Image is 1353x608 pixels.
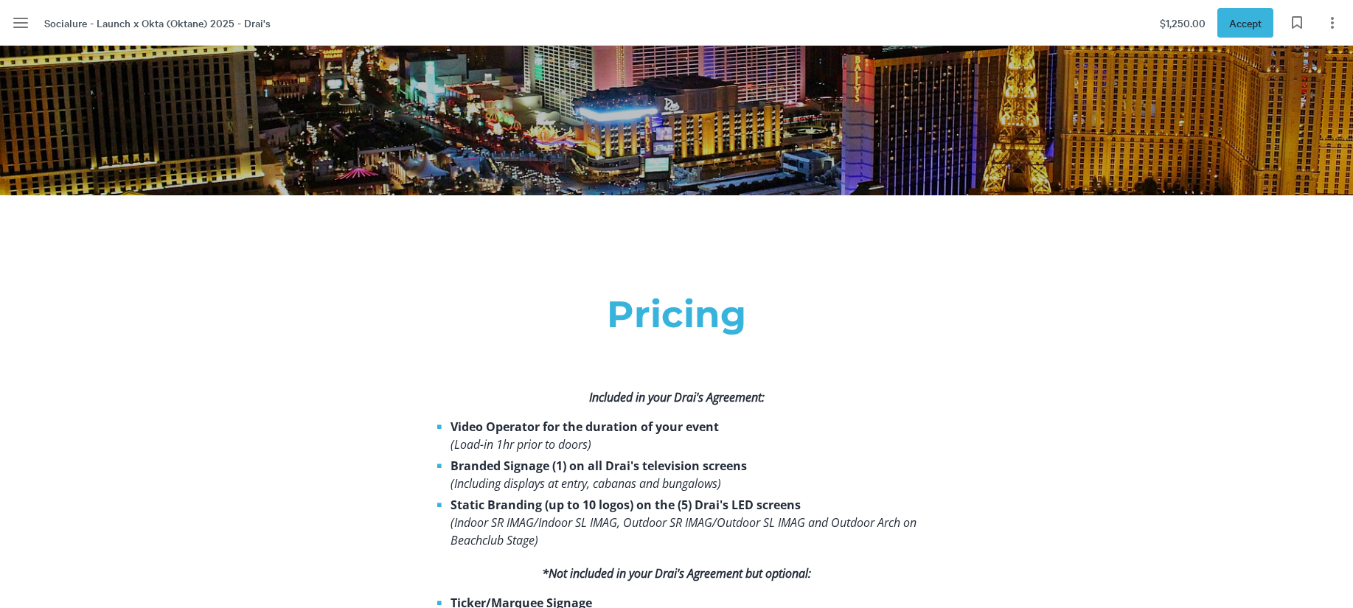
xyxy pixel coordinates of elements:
[6,8,35,38] button: Menu
[1318,8,1347,38] button: Page options
[451,475,721,492] span: (Including displays at entry, cabanas and bungalows)
[451,419,719,435] span: Video Operator for the duration of your event
[1229,15,1262,31] span: Accept
[451,497,801,513] span: Static Branding (up to 10 logos) on the (5) Drai's LED screens
[44,15,271,31] span: Socialure - Launch x Okta (Oktane) 2025 - Drai's
[1217,8,1273,38] button: Accept
[451,458,747,474] span: Branded Signage (1) on all Drai's television screens
[451,436,591,452] span: (Load-in 1hr prior to doors)
[1160,15,1206,31] span: $1,250.00
[607,292,746,337] span: Pricing
[542,565,811,581] span: *Not included in your Drai's Agreement but optional:
[589,389,765,405] span: Included in your Drai's Agreement:
[451,514,919,548] span: (Indoor SR IMAG/Indoor SL IMAG, Outdoor SR IMAG/Outdoor SL IMAG and Outdoor Arch on Beachclub Stage)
